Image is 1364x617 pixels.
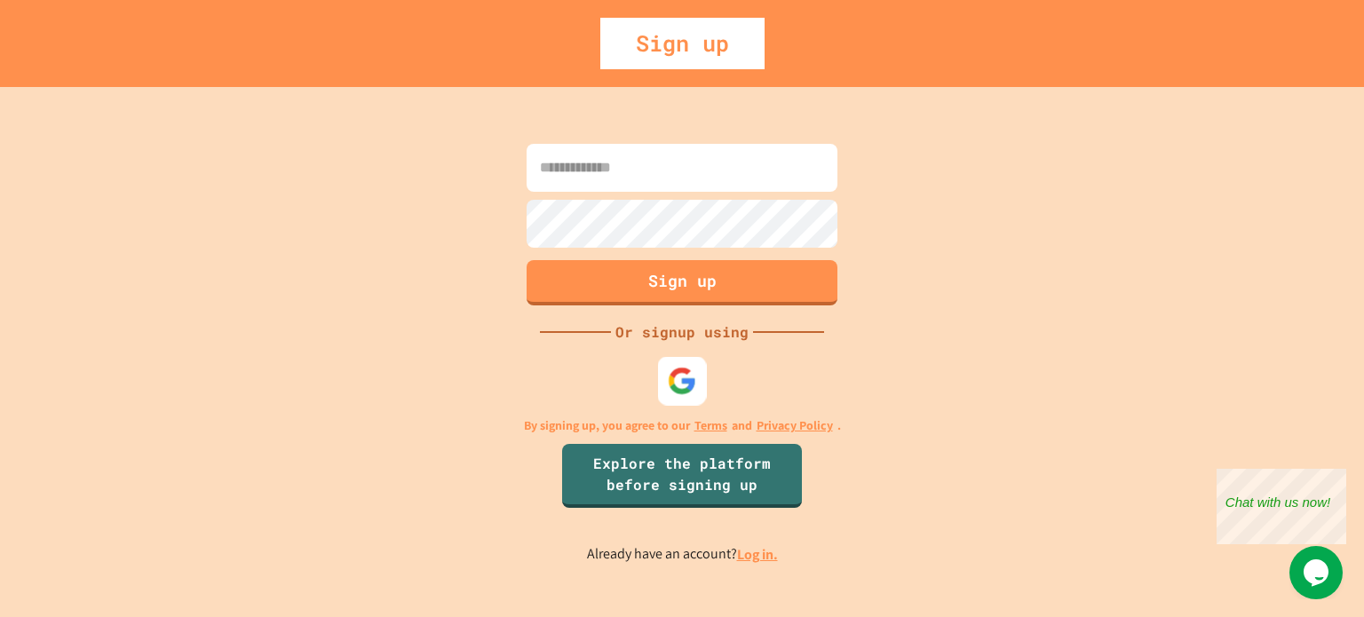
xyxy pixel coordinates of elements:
img: google-icon.svg [668,366,697,395]
p: By signing up, you agree to our and . [524,416,841,435]
a: Privacy Policy [757,416,833,435]
iframe: chat widget [1289,546,1346,599]
a: Explore the platform before signing up [562,444,802,508]
button: Sign up [527,260,837,305]
div: Or signup using [611,321,753,343]
a: Log in. [737,545,778,564]
div: Sign up [600,18,765,69]
a: Terms [694,416,727,435]
p: Already have an account? [587,543,778,566]
iframe: chat widget [1217,469,1346,544]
